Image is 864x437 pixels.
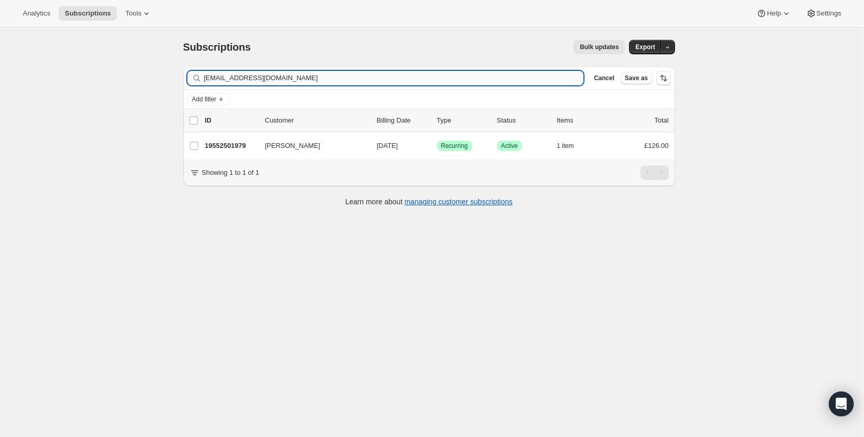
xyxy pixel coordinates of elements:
span: Save as [625,74,648,82]
p: ID [205,115,257,126]
p: 19552501979 [205,141,257,151]
button: Sort the results [656,71,671,85]
span: Subscriptions [183,41,251,53]
a: managing customer subscriptions [404,198,512,206]
button: 1 item [557,139,585,153]
span: [PERSON_NAME] [265,141,320,151]
span: Settings [816,9,841,18]
div: Items [557,115,609,126]
button: Tools [119,6,158,21]
div: Open Intercom Messenger [829,391,854,416]
span: [DATE] [377,142,398,149]
span: Recurring [441,142,468,150]
button: Bulk updates [574,40,625,54]
span: 1 item [557,142,574,150]
span: Active [501,142,518,150]
span: Analytics [23,9,50,18]
p: Showing 1 to 1 of 1 [202,168,259,178]
p: Learn more about [345,197,512,207]
button: Subscriptions [58,6,117,21]
span: Bulk updates [580,43,619,51]
div: IDCustomerBilling DateTypeStatusItemsTotal [205,115,669,126]
input: Filter subscribers [204,71,584,85]
div: 19552501979[PERSON_NAME][DATE]SuccessRecurringSuccessActive1 item£126.00 [205,139,669,153]
button: Export [629,40,661,54]
p: Customer [265,115,369,126]
span: Export [635,43,655,51]
span: Help [767,9,781,18]
p: Status [497,115,549,126]
p: Total [654,115,668,126]
span: Subscriptions [65,9,111,18]
span: Add filter [192,95,216,103]
button: Help [750,6,797,21]
button: [PERSON_NAME] [259,138,362,154]
p: Billing Date [377,115,429,126]
span: £126.00 [645,142,669,149]
button: Add filter [187,93,229,106]
span: Cancel [594,74,614,82]
button: Save as [621,72,652,84]
button: Cancel [590,72,618,84]
button: Settings [800,6,847,21]
nav: Pagination [640,165,669,180]
div: Type [437,115,489,126]
span: Tools [125,9,141,18]
button: Analytics [17,6,56,21]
